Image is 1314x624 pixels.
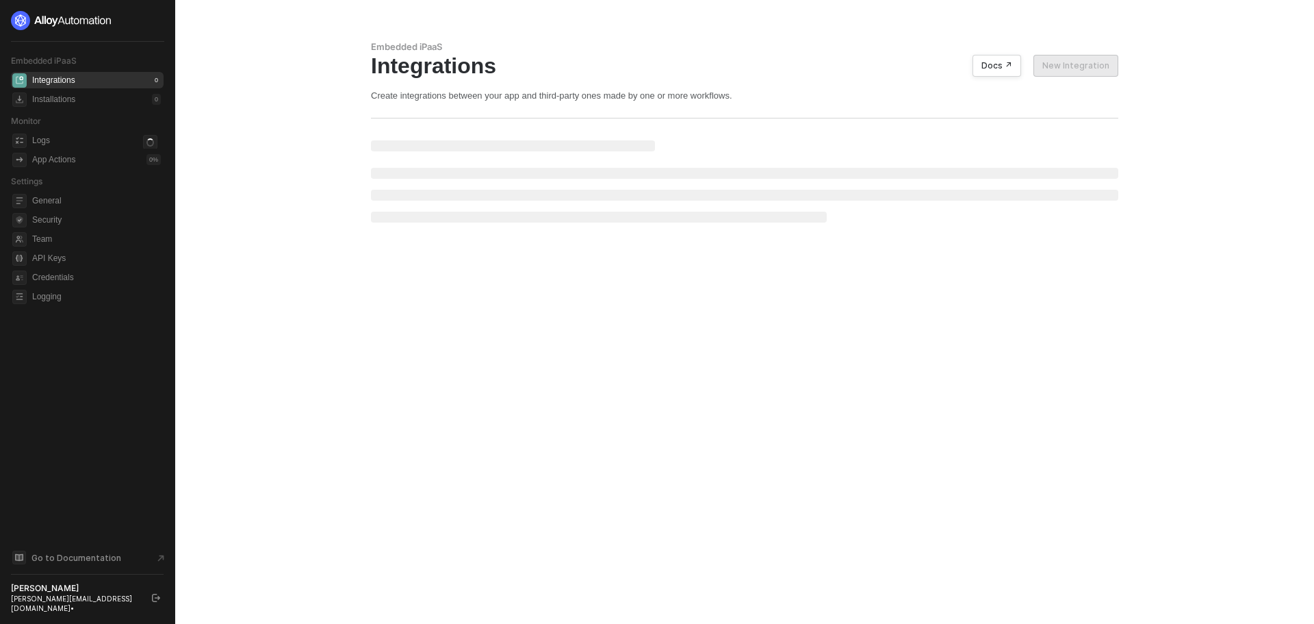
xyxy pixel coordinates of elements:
[31,552,121,564] span: Go to Documentation
[12,92,27,107] span: installations
[11,594,140,613] div: [PERSON_NAME][EMAIL_ADDRESS][DOMAIN_NAME] •
[981,60,1012,71] div: Docs ↗
[146,154,161,165] div: 0 %
[371,41,1118,53] div: Embedded iPaaS
[972,55,1021,77] button: Docs ↗
[152,94,161,105] div: 0
[12,251,27,266] span: api-key
[152,594,160,602] span: logout
[154,551,168,565] span: document-arrow
[32,269,161,286] span: Credentials
[32,288,161,305] span: Logging
[371,53,1118,79] div: Integrations
[12,134,27,148] span: icon-logs
[11,11,112,30] img: logo
[11,583,140,594] div: [PERSON_NAME]
[12,194,27,208] span: general
[12,551,26,564] span: documentation
[12,73,27,88] span: integrations
[11,549,164,566] a: Knowledge Base
[371,90,1118,101] div: Create integrations between your app and third-party ones made by one or more workflows.
[32,94,75,105] div: Installations
[32,154,75,166] div: App Actions
[1033,55,1118,77] button: New Integration
[32,192,161,209] span: General
[32,212,161,228] span: Security
[12,271,27,285] span: credentials
[11,116,41,126] span: Monitor
[12,213,27,227] span: security
[11,176,42,186] span: Settings
[12,153,27,167] span: icon-app-actions
[32,250,161,266] span: API Keys
[11,55,77,66] span: Embedded iPaaS
[32,135,50,147] div: Logs
[12,232,27,247] span: team
[152,75,161,86] div: 0
[143,135,157,149] span: icon-loader
[32,231,161,247] span: Team
[11,11,164,30] a: logo
[12,290,27,304] span: logging
[32,75,75,86] div: Integrations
